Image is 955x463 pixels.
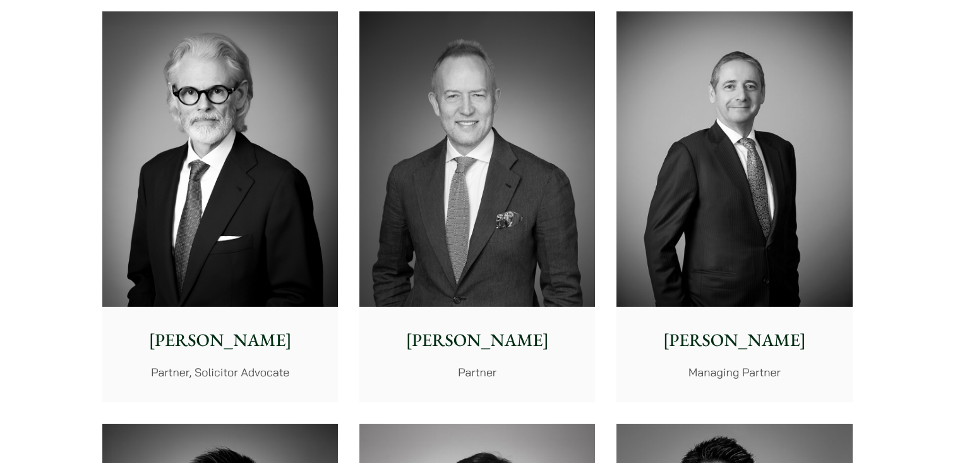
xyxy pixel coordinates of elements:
a: [PERSON_NAME] Partner [359,11,595,402]
a: [PERSON_NAME] Managing Partner [616,11,852,402]
p: Partner [369,364,585,381]
p: [PERSON_NAME] [627,327,842,354]
p: Partner, Solicitor Advocate [112,364,328,381]
a: [PERSON_NAME] Partner, Solicitor Advocate [102,11,338,402]
p: Managing Partner [627,364,842,381]
p: [PERSON_NAME] [369,327,585,354]
p: [PERSON_NAME] [112,327,328,354]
